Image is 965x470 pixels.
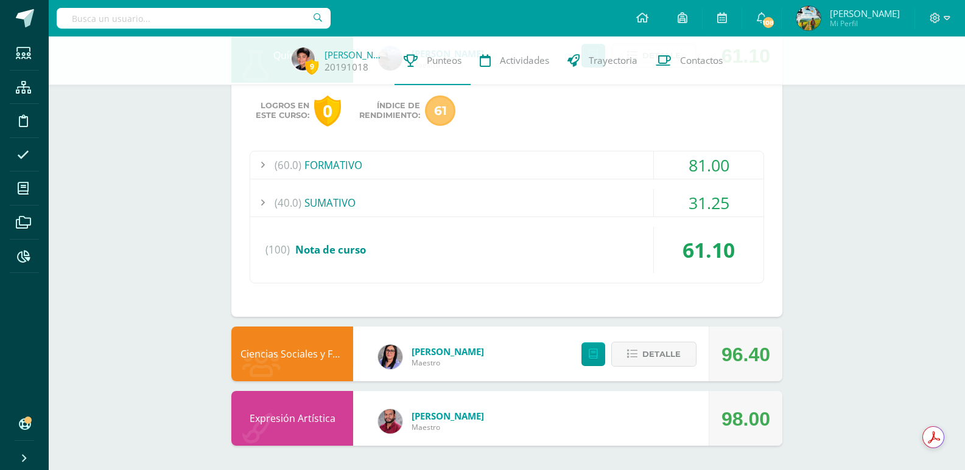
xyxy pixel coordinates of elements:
span: 108 [762,16,775,29]
a: [PERSON_NAME] [412,410,484,422]
span: (40.0) [275,189,301,216]
span: Maestro [412,358,484,368]
span: [PERSON_NAME] [830,7,900,19]
img: f299a6914324fd9fb9c4d26292297a76.png [378,345,402,369]
span: Actividades [500,54,549,67]
span: Trayectoria [589,54,637,67]
div: 98.00 [721,392,770,446]
div: 31.25 [654,189,763,216]
span: Nota de curso [295,243,366,257]
span: Maestro [412,422,484,432]
div: 81.00 [654,151,763,179]
span: 9 [305,59,318,74]
div: Ciencias Sociales y Formación Ciudadana [231,327,353,381]
a: [PERSON_NAME] [412,345,484,358]
span: (100) [265,227,290,273]
button: Detalle [611,342,697,367]
div: 96.40 [721,327,770,382]
div: FORMATIVO [250,151,763,179]
img: 68dc05d322f312bf24d9602efa4c3a00.png [796,6,821,30]
span: Mi Perfil [830,18,900,29]
div: Expresión Artística [231,391,353,446]
span: Punteos [427,54,461,67]
img: 5d51c81de9bbb3fffc4019618d736967.png [378,409,402,434]
span: Detalle [642,343,681,365]
span: Logros en este curso: [256,101,309,120]
a: Trayectoria [558,36,647,85]
input: Busca un usuario... [57,8,331,29]
span: Contactos [680,54,723,67]
div: 61.10 [654,227,763,273]
a: Punteos [395,36,471,85]
a: 20191018 [325,61,368,74]
a: [PERSON_NAME] [325,49,385,61]
a: Expresión Artística [250,412,335,425]
img: e38671433c5cbdc19fe43c3a4ce09ef3.png [291,47,315,72]
span: 61 [425,95,455,126]
div: SUMATIVO [250,189,763,216]
a: Contactos [647,36,732,85]
span: (60.0) [275,151,301,179]
span: Índice de Rendimiento: [359,101,420,120]
a: Ciencias Sociales y Formación Ciudadana [240,347,429,361]
a: Actividades [471,36,558,85]
div: 0 [314,95,341,126]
